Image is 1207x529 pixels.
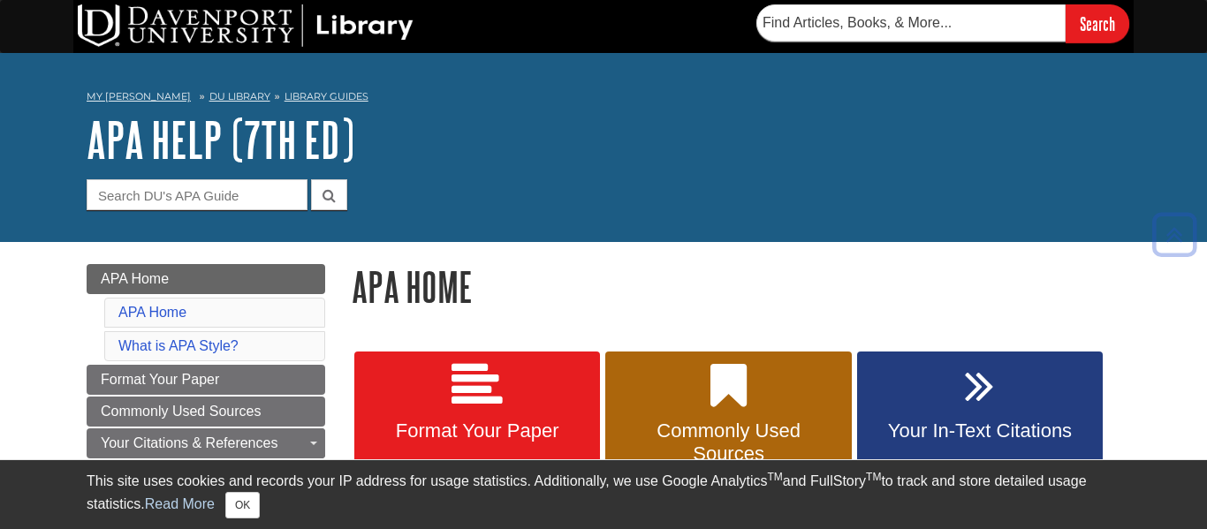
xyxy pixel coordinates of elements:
[87,471,1120,518] div: This site uses cookies and records your IP address for usage statistics. Additionally, we use Goo...
[225,492,260,518] button: Close
[756,4,1066,42] input: Find Articles, Books, & More...
[619,419,838,465] span: Commonly Used Sources
[101,435,277,450] span: Your Citations & References
[101,271,169,286] span: APA Home
[78,4,414,47] img: DU Library
[118,305,186,320] a: APA Home
[87,264,325,294] a: APA Home
[87,397,325,427] a: Commonly Used Sources
[145,496,215,511] a: Read More
[87,428,325,458] a: Your Citations & References
[756,4,1129,42] form: Searches DU Library's articles, books, and more
[368,419,587,442] span: Format Your Paper
[87,85,1120,113] nav: breadcrumb
[866,471,881,483] sup: TM
[101,404,261,419] span: Commonly Used Sources
[857,351,1103,484] a: Your In-Text Citations
[1066,4,1129,42] input: Search
[101,372,219,387] span: Format Your Paper
[870,419,1089,442] span: Your In-Text Citations
[87,179,307,210] input: Search DU's APA Guide
[354,351,600,484] a: Format Your Paper
[118,338,239,353] a: What is APA Style?
[285,90,368,102] a: Library Guides
[87,112,354,167] a: APA Help (7th Ed)
[209,90,270,102] a: DU Library
[87,89,191,104] a: My [PERSON_NAME]
[87,365,325,395] a: Format Your Paper
[605,351,851,484] a: Commonly Used Sources
[352,264,1120,309] h1: APA Home
[767,471,782,483] sup: TM
[1146,223,1203,246] a: Back to Top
